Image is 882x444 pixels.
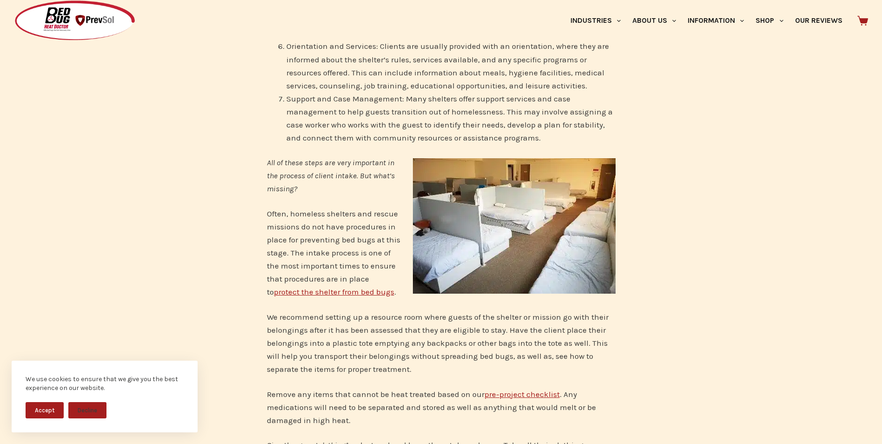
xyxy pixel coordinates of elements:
button: Accept [26,402,64,418]
p: Often, homeless shelters and rescue missions do not have procedures in place for preventing bed b... [267,207,616,298]
li: Support and Case Management: Many shelters offer support services and case management to help gue... [286,92,616,144]
p: Remove any items that cannot be heat treated based on our . Any medications will need to be separ... [267,388,616,427]
div: We use cookies to ensure that we give you the best experience on our website. [26,375,184,393]
button: Decline [68,402,106,418]
button: Open LiveChat chat widget [7,4,35,32]
em: All of these steps are very important in the process of client intake. But what’s missing? [267,158,395,193]
li: Orientation and Services: Clients are usually provided with an orientation, where they are inform... [286,40,616,92]
a: protect the shelter from bed bugs [274,287,394,296]
p: We recommend setting up a resource room where guests of the shelter or mission go with their belo... [267,310,616,376]
a: pre-project checklist [484,390,560,399]
img: A photograph of Homeless Shelters and Rescue Missions. [413,158,616,294]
